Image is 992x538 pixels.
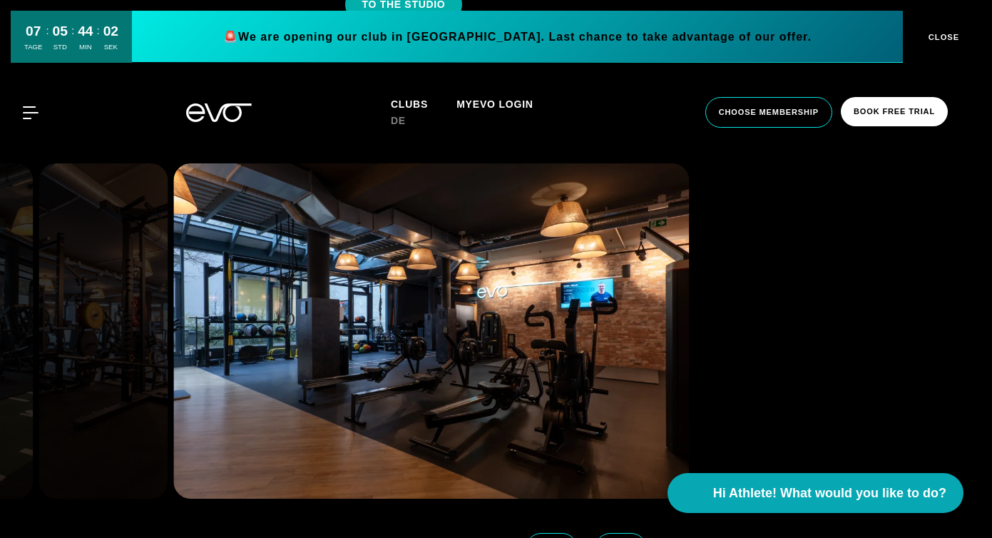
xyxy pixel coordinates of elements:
div: MIN [78,42,93,52]
a: choose membership [701,97,837,128]
div: STD [53,42,68,52]
span: CLOSE [925,32,960,41]
span: Hi Athlete! What would you like to do? [713,486,946,501]
div: 05 [53,21,68,42]
a: book free trial [837,97,952,128]
button: Hi Athlete! What would you like to do? [668,473,963,513]
div: : [96,23,99,61]
button: CLOSE [903,11,981,63]
div: SEK [103,42,118,52]
a: MYEVO LOGIN [456,98,533,110]
a: Clubs [391,98,456,110]
img: evofitness [39,163,168,499]
img: evofitness [173,163,689,499]
span: choose membership [719,106,819,118]
span: Clubs [391,98,428,110]
div: 44 [78,21,93,42]
span: book free trial [854,106,935,118]
a: de [391,114,423,126]
div: : [71,23,74,61]
div: : [46,23,48,61]
div: TAGE [24,42,42,52]
span: de [391,115,406,126]
div: 07 [24,21,42,42]
div: 02 [103,21,118,42]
